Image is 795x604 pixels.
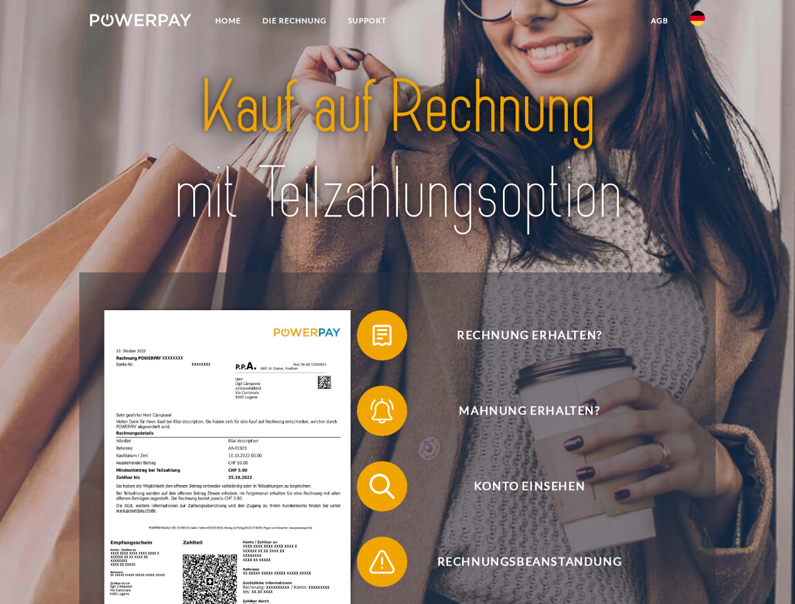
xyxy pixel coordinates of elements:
img: title-powerpay_de.svg [120,60,675,241]
img: qb_search.svg [366,471,398,502]
img: qb_warning.svg [366,546,398,578]
img: qb_bill.svg [366,320,398,351]
a: agb [640,9,679,32]
button: Rechnungsbeanstandung [357,537,684,587]
a: DIE RECHNUNG [252,9,337,32]
a: Home [205,9,252,32]
img: de [690,11,705,26]
a: SUPPORT [337,9,397,32]
span: Rechnungsbeanstandung [375,537,684,587]
span: Rechnung erhalten? [375,310,684,361]
button: Konto einsehen [357,461,684,512]
button: Mahnung erhalten? [357,386,684,436]
span: Mahnung erhalten? [375,386,684,436]
img: qb_bell.svg [366,395,398,427]
img: logo-powerpay-white.svg [90,14,191,26]
button: Rechnung erhalten? [357,310,684,361]
span: Konto einsehen [375,461,684,512]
